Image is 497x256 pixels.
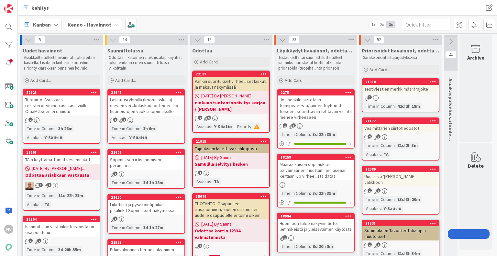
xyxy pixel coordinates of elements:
img: avatar [4,243,13,252]
div: MK [23,182,100,190]
div: 3d 22h 35m [311,131,337,138]
div: TA [382,151,390,158]
div: Time in Column [364,196,395,203]
span: 1 [283,235,287,239]
span: Odottaa [192,47,212,54]
a: 18984Huomioon tulee näkyviin tieto lemmikeistä ja yleisavaimen käytöstäTime in Column:8d 20h 8m [277,213,355,252]
div: 1/1 [278,140,354,148]
a: 22389Uusi arvo '[PERSON_NAME]' - valikkoonTime in Column:13d 3h 20mAsiakas:Y-Säätiö [362,166,439,215]
span: 21 [445,50,456,58]
div: 22646 [108,90,184,95]
div: 22650Liiketilan ja pysäköintipaikan pikalinkit Sopimukset-näkymässä [108,195,184,215]
div: Time in Column [25,125,56,132]
div: 21331Sopimuksen Tavoitteet-dialogin muutokset [362,220,439,240]
a: 22725Tuotanto: Asukkaan rekisteröityminen asukassivuille OmaM2:seen ei onnistuTime in Column:3h 2... [23,89,100,144]
div: 22646Laskutusryhmillä (koontilaskulla) olevien verkkolaskuosoitteiden ajo huoneistojen vuokrasopi... [108,90,184,116]
span: : [395,103,396,110]
div: 3d 22h 35m [311,190,337,197]
span: Uudet havainnot [23,47,62,54]
span: : [395,142,396,149]
div: 21172 [362,118,439,124]
div: 21331 [362,220,439,226]
div: 21915Tajouksien lähettävä sähköposti [193,139,269,153]
span: Suunnittelussa [107,47,143,54]
span: : [211,178,212,185]
span: : [211,123,212,130]
span: : [310,131,311,138]
a: 2275Jos henkilö siirretään toimipisteestä/kiinteistöyhtiöstä toiseen, seurattavan tehtävän valint... [277,89,355,149]
div: Priority [236,123,251,130]
div: Tuotanto: Asukkaan rekisteröityminen asukassivuille OmaM2:seen ei onnistu [23,95,100,116]
div: 22553 [108,239,184,245]
div: 22609Sopimuksen irtisanomisen peruminen [108,150,184,170]
div: 22389 [365,167,439,172]
div: 15079TUOTANTO: Osapuolien irtisanominen/roolien siirtäminen uudelle osapuolelle ei toimi oikein [193,194,269,219]
div: 17261 [26,150,100,155]
div: 21172 [365,119,439,123]
div: Edunvalvonnan tiedon näkyminen [108,245,184,254]
div: 18258Määräaikaisen sopimuksen päivämäärien muuttaminen useaan kertaan luo virheellistä dataa [278,154,354,180]
div: Asiakas [195,178,211,185]
div: 17261 [23,150,100,155]
span: : [140,125,141,132]
span: 1 [283,123,287,128]
span: 52 [373,36,384,44]
a: 21915Tajouksien lähettävä sähköposti[DATE] By Sanna...Samulilla selvitys keskenAsiakas:TA [192,138,270,188]
b: Odottaa asiakkaan vastausta [25,172,98,178]
a: 18258Määräaikaisen sopimuksen päivämäärien muuttaminen useaan kertaan luo virheellistä dataaTime ... [277,154,355,207]
div: TA [43,201,51,208]
img: Visit kanbanzone.com [4,4,13,13]
span: 2x [378,21,386,28]
span: Add Card... [30,77,51,83]
span: [DATE] By Sanna... [201,221,235,228]
div: 42d 2h 18m [396,103,422,110]
span: 1 [113,172,117,176]
div: 1h 6m [141,125,157,132]
div: 17261TA:n käyttämättömät vesiennakot [23,150,100,164]
span: 2 [37,239,41,243]
span: 2 [122,117,126,122]
div: 81d 2h 3m [396,142,419,149]
span: [DATE] By [PERSON_NAME]... [32,165,85,172]
div: 21331 [365,221,439,226]
span: 1 / 1 [286,140,292,147]
a: 21910Testiviestien merkkimäärärajoiteTime in Column:42d 2h 18m [362,78,439,112]
span: [DATE] By Sanna... [201,154,235,161]
div: 2275Jos henkilö siirretään toimipisteestä/kiinteistöyhtiöstä toiseen, seurattavan tehtävän valint... [278,90,354,121]
div: Y-Säätiö [382,205,403,212]
div: 3h 26m [57,125,74,132]
span: : [42,134,43,141]
div: TA:n käyttämättömät vesiennakot [23,155,100,164]
div: 22650 [108,195,184,200]
div: 21910 [362,79,439,85]
div: Delete [468,162,484,170]
div: Jos henkilö siirretään toimipisteestä/kiinteistöyhtiöstä toiseen, seurattavan tehtävän valinta me... [278,95,354,121]
div: 13d 3h 20m [396,196,422,203]
div: 22725 [23,90,100,95]
b: Odottaa kortin 12334 valmistumista [195,228,267,240]
span: 1 [368,188,372,193]
span: 1 [28,239,33,243]
a: 22646Laskutusryhmillä (koontilaskulla) olevien verkkolaskuosoitteiden ajo huoneistojen vuokrasopi... [107,89,185,144]
div: 18984 [278,213,354,219]
span: Add Card... [285,77,305,83]
div: Asiakas [364,151,381,158]
div: Sopimuksen irtisanomisen peruminen [108,155,184,170]
span: 14 [119,36,130,44]
span: Asiakaspalvelussa hoidettavat [447,78,454,151]
div: Huomioon tulee näkyviin tieto lemmikeistä ja yleisavaimen käytöstä [278,219,354,233]
div: 22725 [26,90,100,95]
div: 18984 [281,214,354,218]
div: 22553Edunvalvonnan tiedon näkyminen [108,239,184,254]
div: Asiakas [110,134,127,141]
span: : [56,192,57,199]
div: Isännöitsijän vastuukiinteistöistä on osa poistunut [23,222,100,237]
span: 5 [34,36,45,44]
span: Add Card... [115,77,136,83]
span: : [56,125,57,132]
span: 3x [386,21,395,28]
span: 1 [198,171,202,175]
div: Uusi arvo '[PERSON_NAME]' - valikkoon [362,172,439,186]
div: 22609 [108,150,184,155]
p: Sarake prioriteettijärjestyksessä [363,55,438,60]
